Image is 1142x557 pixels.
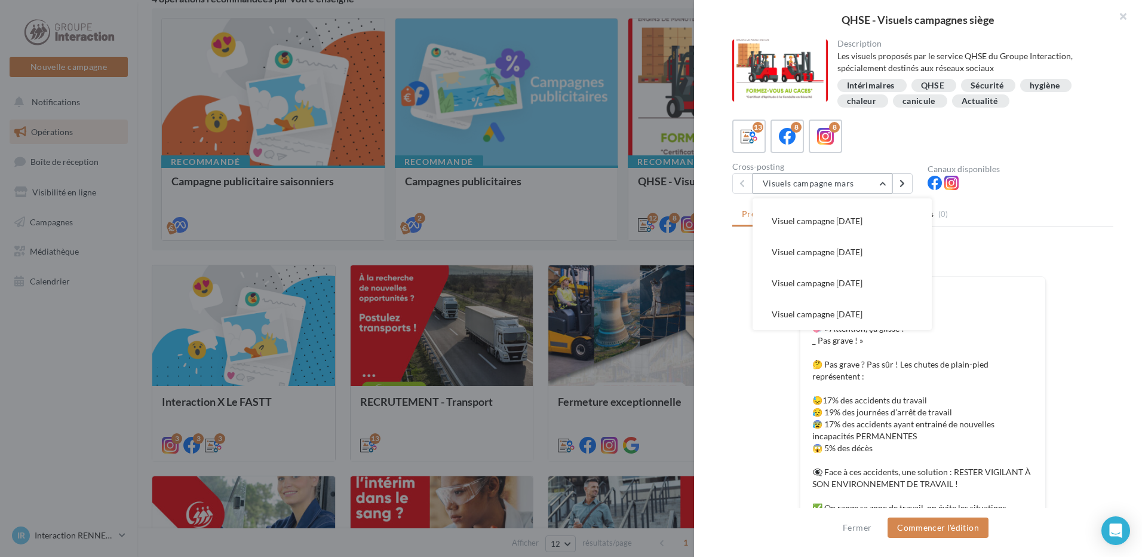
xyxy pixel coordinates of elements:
div: Intérimaires [847,81,895,90]
button: Commencer l'édition [888,518,988,538]
div: chaleur [847,97,876,106]
div: 8 [791,122,802,133]
span: Visuel campagne [DATE] [772,216,862,226]
div: Les visuels proposés par le service QHSE du Groupe Interaction, spécialement destinés aux réseaux... [837,50,1104,74]
button: Visuels campagne mars [753,173,892,194]
span: Visuel campagne [DATE] [772,309,862,319]
button: Visuel campagne [DATE] [753,237,932,268]
button: Fermer [838,521,876,535]
button: Visuel campagne [DATE] [753,268,932,299]
div: Sécurité [971,81,1003,90]
button: Visuel campagne [DATE] [753,206,932,237]
span: Visuel campagne [DATE] [772,278,862,288]
div: Actualité [962,97,997,106]
button: Visuel campagne [DATE] [753,299,932,330]
div: QHSE - Visuels campagnes siège [713,14,1123,25]
div: canicule [902,97,935,106]
div: 13 [753,122,763,133]
span: Visuel campagne [DATE] [772,247,862,257]
div: Canaux disponibles [928,165,1113,173]
div: 8 [829,122,840,133]
span: (0) [938,209,948,219]
div: Cross-posting [732,163,918,171]
div: Description [837,39,1104,48]
div: hygiène [1030,81,1060,90]
div: QHSE [921,81,944,90]
div: Open Intercom Messenger [1101,516,1130,545]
